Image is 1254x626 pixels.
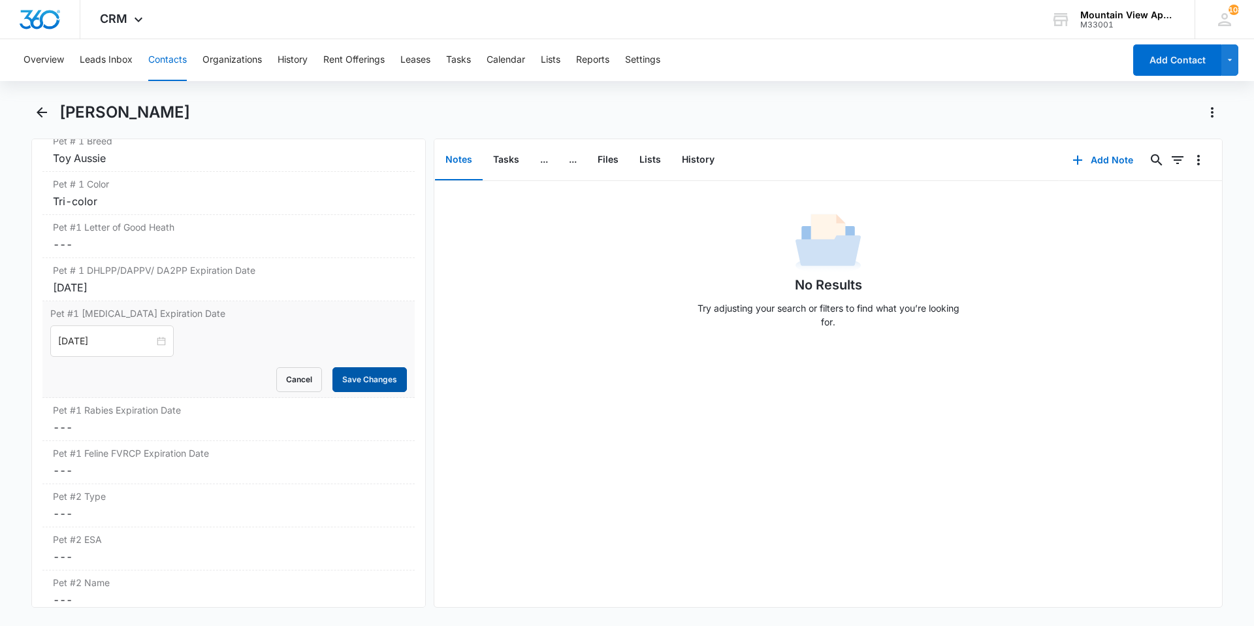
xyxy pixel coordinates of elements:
div: Pet #1 Letter of Good Heath--- [42,215,415,258]
button: Settings [625,39,660,81]
label: Pet #1 Feline FVRCP Expiration Date [53,446,404,460]
div: account id [1080,20,1176,29]
button: Tasks [446,39,471,81]
input: Mar 26, 2026 [58,334,154,348]
span: 108 [1229,5,1239,15]
dd: --- [53,420,404,435]
button: History [278,39,308,81]
div: Pet # 1 DHLPP/DAPPV/ DA2PP Expiration Date[DATE] [42,258,415,301]
button: Add Contact [1133,44,1221,76]
label: Pet # 1 DHLPP/DAPPV/ DA2PP Expiration Date [53,263,404,277]
label: Pet #1 Letter of Good Heath [53,220,404,234]
button: ... [558,140,587,180]
button: Back [31,102,52,123]
button: Organizations [202,39,262,81]
button: Lists [629,140,671,180]
div: Pet #1 Feline FVRCP Expiration Date--- [42,441,415,484]
dd: --- [53,549,404,565]
h1: No Results [795,275,862,295]
dd: --- [53,237,404,252]
button: Leads Inbox [80,39,133,81]
img: No Data [796,210,861,275]
button: Tasks [483,140,530,180]
div: Pet #2 ESA--- [42,527,415,570]
button: Add Note [1059,144,1146,176]
button: ... [530,140,558,180]
label: Pet # 1 Color [53,177,404,191]
dd: --- [53,592,404,608]
button: Cancel [276,367,322,392]
h1: [PERSON_NAME] [59,103,190,122]
label: Pet #1 Rabies Expiration Date [53,403,404,417]
button: Notes [435,140,483,180]
label: Pet # 1 Breed [53,134,404,148]
p: Try adjusting your search or filters to find what you’re looking for. [691,301,965,329]
button: Actions [1202,102,1223,123]
button: Lists [541,39,560,81]
button: Search... [1146,150,1167,171]
button: Reports [576,39,609,81]
div: Tri-color [53,193,404,209]
span: CRM [100,12,127,25]
label: Pet #2 ESA [53,533,404,546]
label: Pet #2 Name [53,576,404,589]
button: Files [587,140,629,180]
button: Overflow Menu [1188,150,1209,171]
div: Pet #2 Type--- [42,484,415,527]
div: notifications count [1229,5,1239,15]
button: History [671,140,725,180]
div: [DATE] [53,280,404,295]
button: Filters [1167,150,1188,171]
button: Rent Offerings [323,39,385,81]
div: Pet #2 Name--- [42,570,415,614]
span: close-circle [157,337,166,346]
div: account name [1080,10,1176,20]
button: Calendar [487,39,525,81]
button: Overview [24,39,64,81]
button: Leases [400,39,430,81]
button: Contacts [148,39,187,81]
div: Pet #1 Rabies Expiration Date--- [42,398,415,441]
div: Pet # 1 BreedToy Aussie [42,129,415,172]
dd: --- [53,506,404,521]
div: Toy Aussie [53,150,404,166]
button: Save Changes [332,367,407,392]
div: Pet # 1 ColorTri-color [42,172,415,215]
dd: --- [53,463,404,478]
label: Pet #2 Type [53,489,404,503]
label: Pet #1 [MEDICAL_DATA] Expiration Date [50,306,407,320]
